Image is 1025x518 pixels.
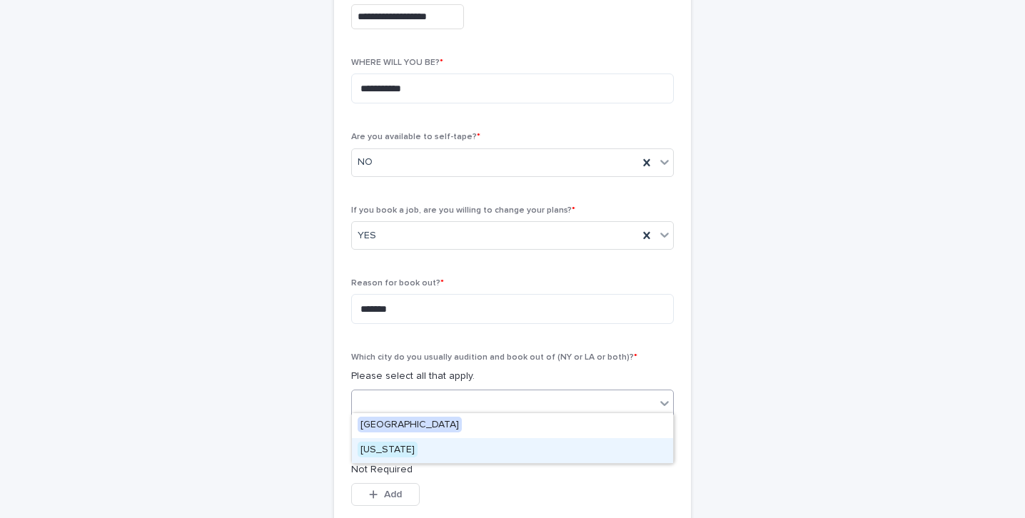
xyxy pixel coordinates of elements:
span: WHERE WILL YOU BE? [351,59,443,67]
div: New York [352,438,673,463]
span: NO [358,155,373,170]
span: If you book a job, are you willing to change your plans? [351,206,575,215]
span: [GEOGRAPHIC_DATA] [358,417,462,432]
span: YES [358,228,376,243]
span: Which city do you usually audition and book out of (NY or LA or both)? [351,353,637,362]
span: [US_STATE] [358,442,418,457]
div: Los Angeles [352,413,673,438]
button: Add [351,483,420,506]
p: Please select all that apply. [351,369,674,384]
span: Are you available to self-tape? [351,133,480,141]
span: Add [384,489,402,499]
p: Not Required [351,462,674,477]
span: Reason for book out? [351,279,444,288]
